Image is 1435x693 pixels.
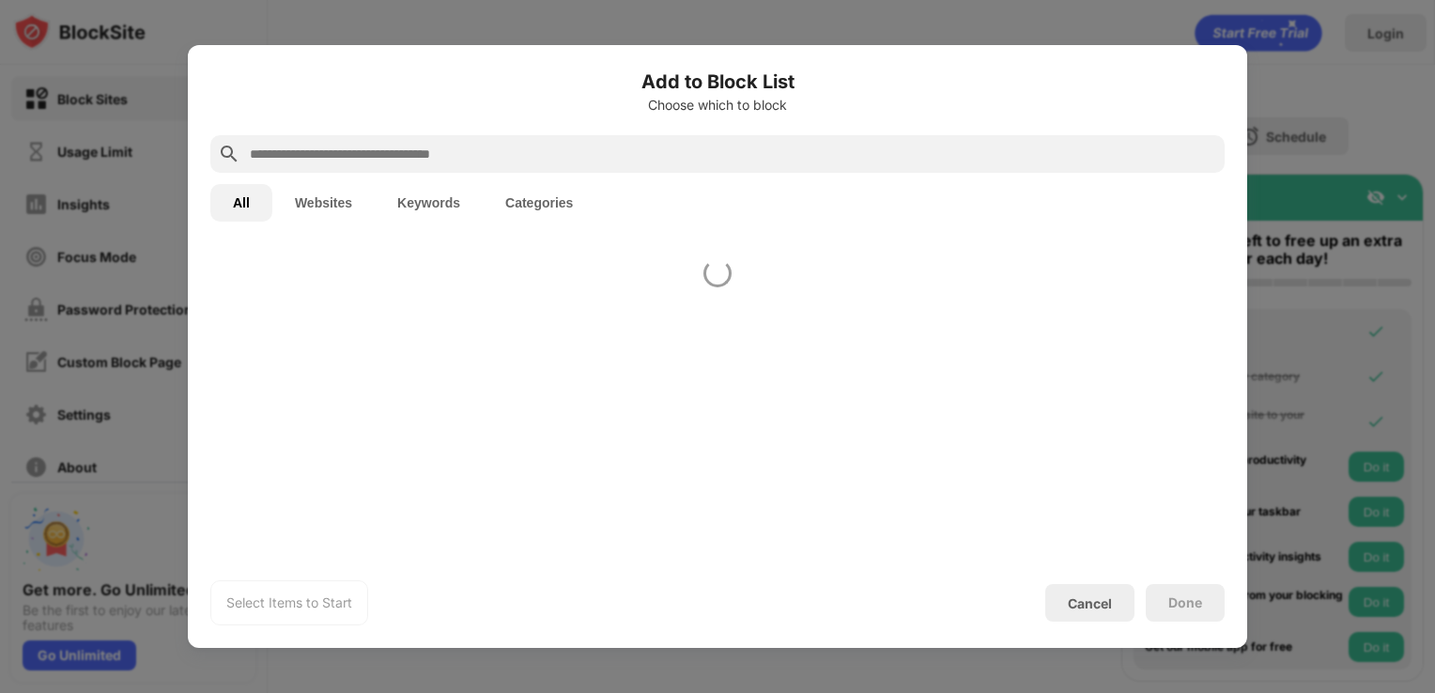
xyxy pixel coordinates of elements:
[483,184,595,222] button: Categories
[210,184,272,222] button: All
[210,68,1225,96] h6: Add to Block List
[210,98,1225,113] div: Choose which to block
[272,184,375,222] button: Websites
[1168,595,1202,610] div: Done
[218,143,240,165] img: search.svg
[1068,595,1112,611] div: Cancel
[375,184,483,222] button: Keywords
[226,593,352,612] div: Select Items to Start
